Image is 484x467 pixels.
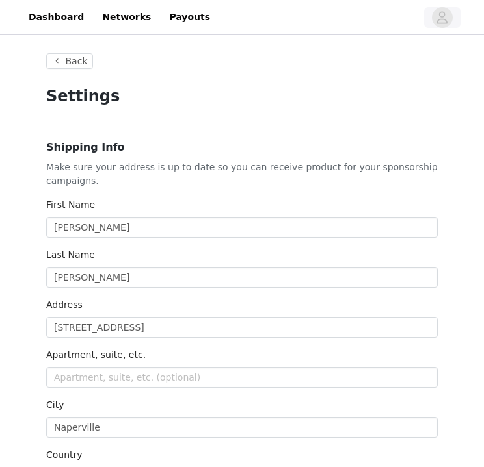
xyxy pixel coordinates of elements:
label: City [46,399,64,410]
a: Payouts [161,3,218,32]
a: Dashboard [21,3,92,32]
button: Back [46,53,93,69]
input: Address [46,317,438,338]
label: Country [46,449,83,460]
input: Apartment, suite, etc. (optional) [46,367,438,388]
a: Networks [94,3,159,32]
label: First Name [46,199,95,210]
h1: Settings [46,84,438,108]
h3: Shipping Info [46,140,438,155]
div: avatar [436,7,448,28]
label: Last Name [46,249,95,260]
input: City [46,417,438,438]
label: Address [46,299,83,310]
p: Make sure your address is up to date so you can receive product for your sponsorship campaigns. [46,160,438,188]
label: Apartment, suite, etc. [46,349,146,360]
